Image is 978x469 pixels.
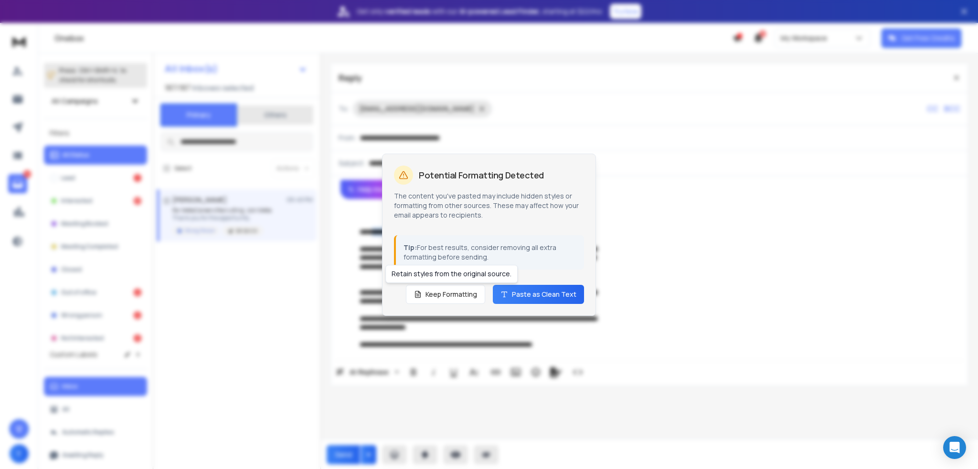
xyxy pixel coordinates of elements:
button: Paste as Clean Text [493,285,584,304]
strong: Tip: [404,243,417,252]
p: For best results, consider removing all extra formatting before sending. [404,243,576,262]
h2: Potential Formatting Detected [419,171,544,179]
div: Open Intercom Messenger [943,436,966,459]
p: The content you've pasted may include hidden styles or formatting from other sources. These may a... [394,191,584,220]
button: Keep Formatting [406,285,485,304]
div: Retain styles from the original source. [385,265,518,283]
